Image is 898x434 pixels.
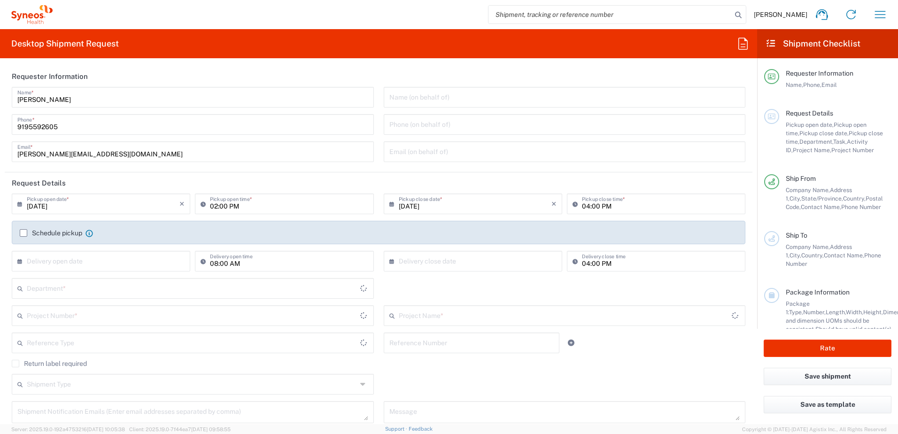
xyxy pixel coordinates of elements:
span: Copyright © [DATE]-[DATE] Agistix Inc., All Rights Reserved [742,425,887,434]
span: Package 1: [786,300,810,316]
a: Add Reference [565,336,578,349]
span: Should have valid content(s) [815,325,891,333]
span: Type, [789,309,803,316]
i: × [551,196,557,211]
span: Project Number [831,147,874,154]
span: City, [790,252,801,259]
span: Pickup close date, [799,130,849,137]
button: Rate [764,340,891,357]
span: Phone Number [841,203,881,210]
span: State/Province, [801,195,843,202]
span: Length, [826,309,846,316]
button: Save shipment [764,368,891,385]
span: [PERSON_NAME] [754,10,807,19]
h2: Requester Information [12,72,88,81]
label: Schedule pickup [20,229,82,237]
span: Request Details [786,109,833,117]
span: Department, [799,138,833,145]
h2: Request Details [12,178,66,188]
a: Support [385,426,409,432]
i: × [179,196,185,211]
span: Country, [801,252,824,259]
span: Width, [846,309,863,316]
span: Phone, [803,81,821,88]
span: [DATE] 10:05:38 [87,426,125,432]
span: Requester Information [786,70,853,77]
span: Height, [863,309,883,316]
span: Client: 2025.19.0-7f44ea7 [129,426,231,432]
span: Project Name, [793,147,831,154]
span: Company Name, [786,243,830,250]
button: Save as template [764,396,891,413]
span: [DATE] 09:58:55 [191,426,231,432]
span: Company Name, [786,186,830,194]
a: Feedback [409,426,433,432]
span: Country, [843,195,866,202]
span: City, [790,195,801,202]
span: Server: 2025.19.0-192a4753216 [11,426,125,432]
span: Ship From [786,175,816,182]
label: Return label required [12,360,87,367]
span: Package Information [786,288,850,296]
span: Pickup open date, [786,121,834,128]
span: Name, [786,81,803,88]
input: Shipment, tracking or reference number [488,6,732,23]
span: Number, [803,309,826,316]
h2: Desktop Shipment Request [11,38,119,49]
span: Contact Name, [801,203,841,210]
span: Email [821,81,837,88]
span: Ship To [786,232,807,239]
span: Task, [833,138,847,145]
h2: Shipment Checklist [766,38,860,49]
span: Contact Name, [824,252,864,259]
